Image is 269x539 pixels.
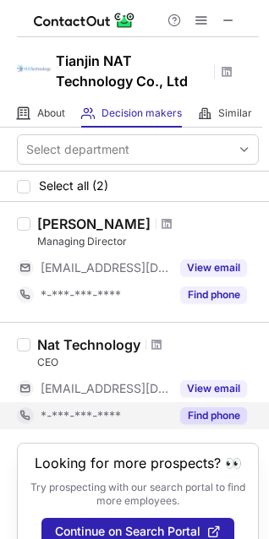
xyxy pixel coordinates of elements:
img: ContactOut v5.3.10 [34,10,135,30]
div: Managing Director [37,234,259,249]
div: CEO [37,355,259,370]
p: Try prospecting with our search portal to find more employees. [30,481,246,508]
button: Reveal Button [180,407,247,424]
img: 5d0be4aebd77067e2c5333a1cd30d3de [17,52,51,85]
div: [PERSON_NAME] [37,215,151,232]
button: Reveal Button [180,286,247,303]
span: Similar [218,106,252,120]
span: About [37,106,65,120]
button: Reveal Button [180,380,247,397]
span: Select all (2) [39,179,108,193]
div: Nat Technology [37,336,140,353]
span: Continue on Search Portal [55,525,200,538]
div: Select department [26,141,129,158]
button: Reveal Button [180,259,247,276]
span: Decision makers [102,106,182,120]
header: Looking for more prospects? 👀 [35,455,242,471]
span: [EMAIL_ADDRESS][DOMAIN_NAME] [41,381,170,396]
h1: Tianjin NAT Technology Co., Ltd [56,51,208,91]
span: [EMAIL_ADDRESS][DOMAIN_NAME] [41,260,170,275]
